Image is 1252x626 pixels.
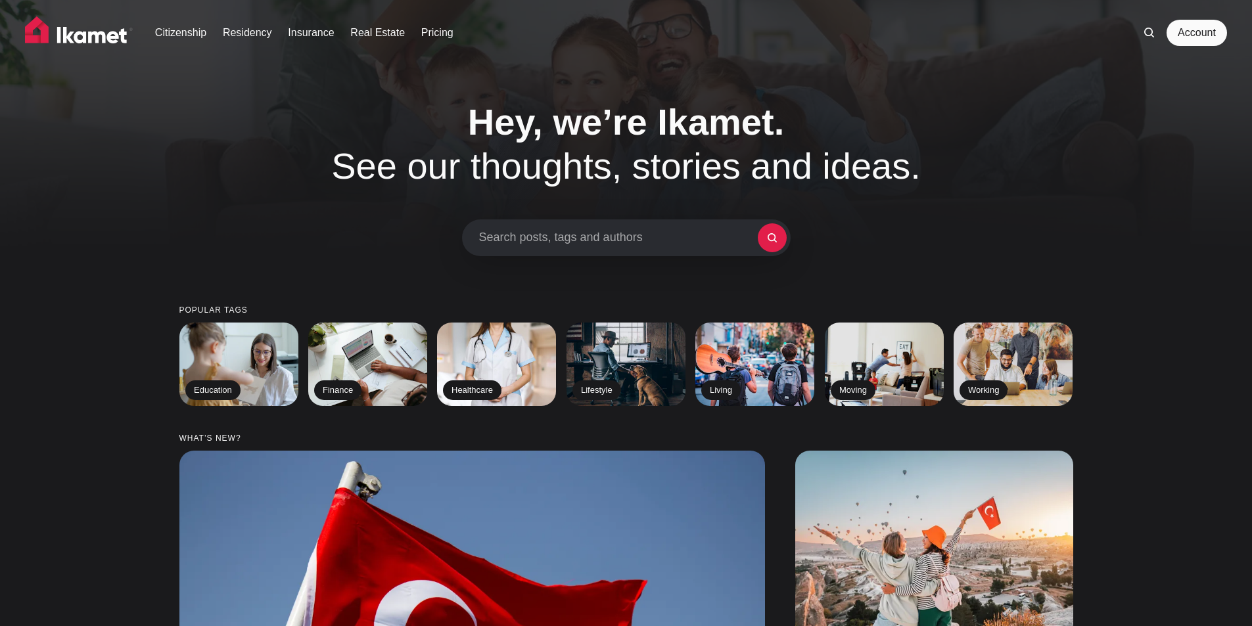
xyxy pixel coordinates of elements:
h2: Healthcare [443,381,501,401]
h1: See our thoughts, stories and ideas. [291,100,962,188]
a: Residency [223,25,272,41]
a: Finance [308,323,427,406]
h2: Working [960,381,1008,401]
a: Real Estate [350,25,405,41]
a: Lifestyle [567,323,685,406]
a: Pricing [421,25,453,41]
a: Moving [825,323,944,406]
h2: Living [701,381,741,401]
span: Hey, we’re Ikamet. [468,101,784,143]
img: Ikamet home [25,16,133,49]
h2: Finance [314,381,361,401]
small: What’s new? [179,434,1073,443]
small: Popular tags [179,306,1073,315]
a: Account [1167,20,1227,46]
h2: Education [185,381,241,401]
a: Healthcare [437,323,556,406]
h2: Lifestyle [572,381,621,401]
a: Education [179,323,298,406]
a: Living [695,323,814,406]
a: Working [954,323,1073,406]
h2: Moving [831,381,875,401]
a: Citizenship [155,25,206,41]
a: Insurance [288,25,334,41]
span: Search posts, tags and authors [479,231,758,245]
